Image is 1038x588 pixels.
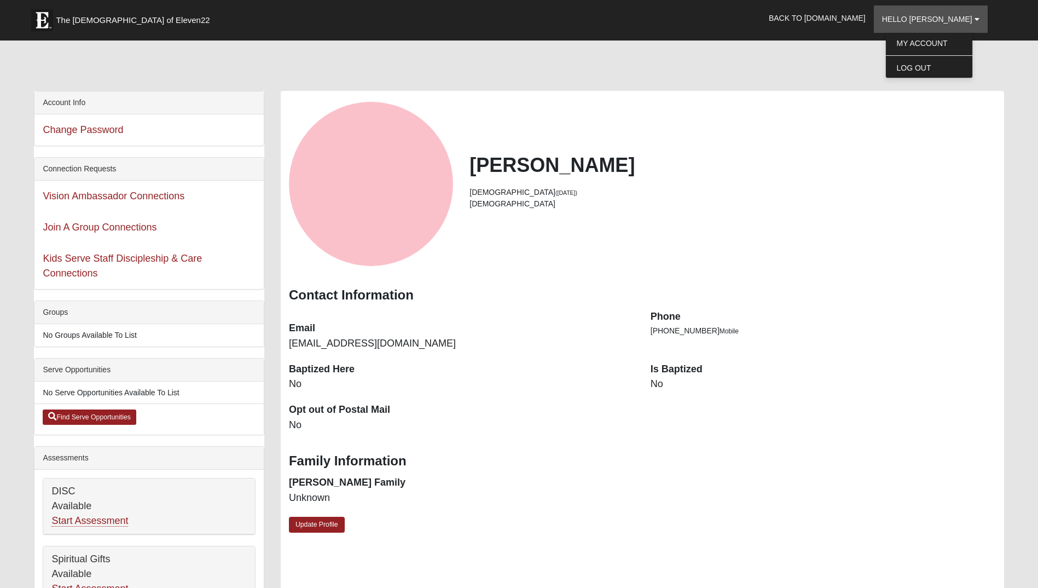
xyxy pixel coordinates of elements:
[56,15,210,26] span: The [DEMOGRAPHIC_DATA] of Eleven22
[289,102,453,266] a: View Fullsize Photo
[882,15,972,24] span: Hello [PERSON_NAME]
[289,453,996,469] h3: Family Information
[289,321,634,336] dt: Email
[289,418,634,433] dd: No
[555,189,577,196] small: ([DATE])
[34,324,264,347] li: No Groups Available To List
[469,153,995,177] h2: [PERSON_NAME]
[469,198,995,210] li: [DEMOGRAPHIC_DATA]
[34,359,264,382] div: Serve Opportunities
[289,403,634,417] dt: Opt out of Postal Mail
[720,327,739,335] span: Mobile
[289,287,996,303] h3: Contact Information
[26,4,245,31] a: The [DEMOGRAPHIC_DATA] of Eleven22
[886,36,972,50] a: My Account
[651,377,996,391] dd: No
[43,410,136,425] a: Find Serve Opportunities
[43,479,255,534] div: DISC Available
[51,515,128,527] a: Start Assessment
[761,4,874,32] a: Back to [DOMAIN_NAME]
[289,362,634,377] dt: Baptized Here
[43,191,184,201] a: Vision Ambassador Connections
[289,476,634,490] dt: [PERSON_NAME] Family
[43,222,156,233] a: Join A Group Connections
[886,61,972,75] a: Log Out
[289,337,634,351] dd: [EMAIL_ADDRESS][DOMAIN_NAME]
[289,377,634,391] dd: No
[289,491,634,505] dd: Unknown
[651,362,996,377] dt: Is Baptized
[43,124,123,135] a: Change Password
[34,91,264,114] div: Account Info
[34,382,264,404] li: No Serve Opportunities Available To List
[31,9,53,31] img: Eleven22 logo
[651,310,996,324] dt: Phone
[651,325,996,337] li: [PHONE_NUMBER]
[34,158,264,181] div: Connection Requests
[34,301,264,324] div: Groups
[34,447,264,470] div: Assessments
[874,5,988,33] a: Hello [PERSON_NAME]
[469,187,995,198] li: [DEMOGRAPHIC_DATA]
[289,517,345,533] a: Update Profile
[43,253,202,279] a: Kids Serve Staff Discipleship & Care Connections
